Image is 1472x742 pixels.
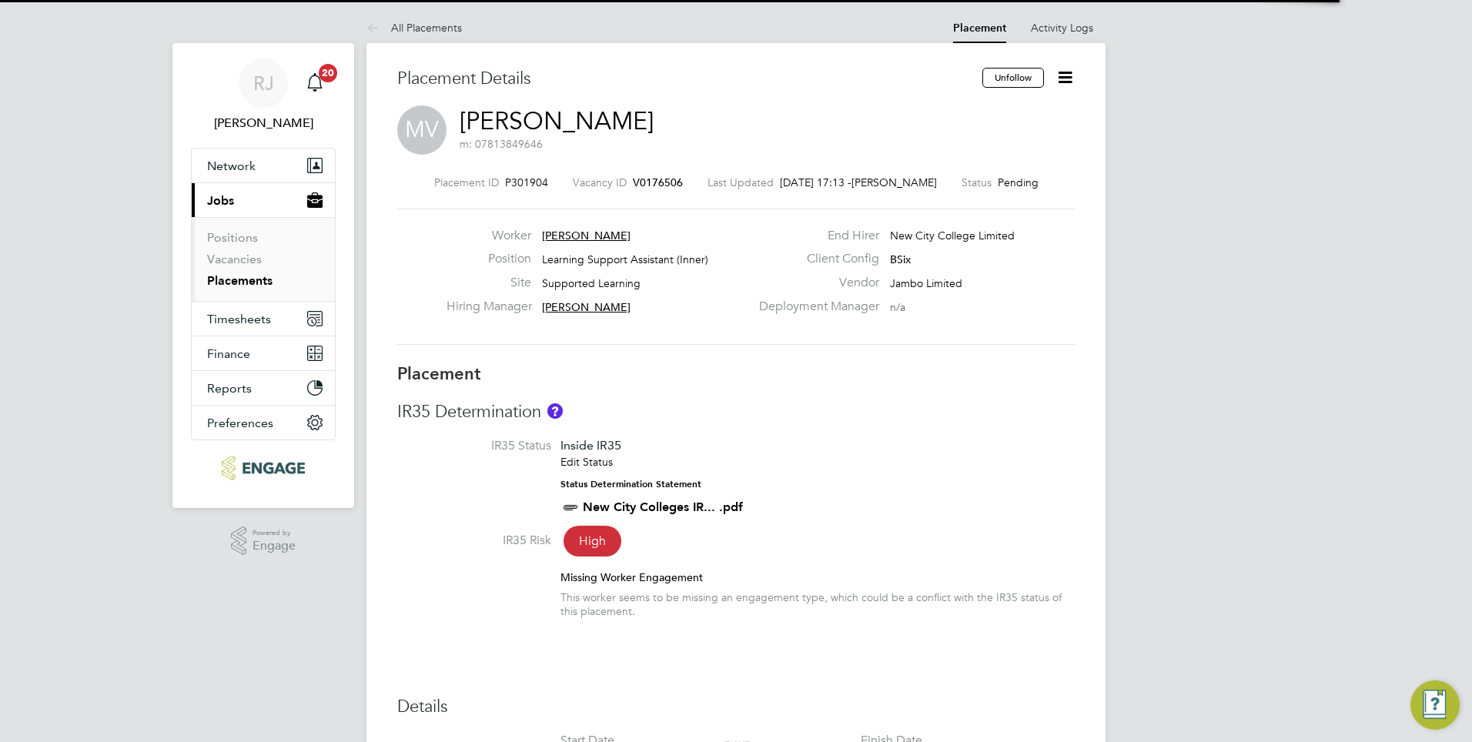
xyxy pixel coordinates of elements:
button: Network [192,149,335,182]
a: Powered byEngage [231,526,296,556]
span: Supported Learning [542,276,641,290]
button: Unfollow [982,68,1044,88]
a: RJ[PERSON_NAME] [191,58,336,132]
h3: Placement Details [397,68,971,90]
div: Missing Worker Engagement [560,570,1075,584]
button: Jobs [192,183,335,217]
label: Hiring Manager [447,299,531,315]
a: Edit Status [560,455,613,469]
span: [DATE] 17:13 - [780,175,851,189]
button: Engage Resource Center [1410,680,1460,730]
span: BSix [890,252,911,266]
button: Reports [192,371,335,405]
img: ncclondon-logo-retina.png [222,456,304,480]
a: New City Colleges IR... .pdf [583,500,743,514]
label: Site [447,275,531,291]
strong: Status Determination Statement [560,479,701,490]
a: Vacancies [207,252,262,266]
span: Powered by [253,526,296,540]
div: Jobs [192,217,335,301]
a: 20 [299,58,330,108]
span: Timesheets [207,312,271,326]
span: High [564,526,621,556]
label: Placement ID [434,175,499,189]
span: 20 [319,64,337,82]
label: Last Updated [708,175,774,189]
b: Placement [397,363,481,384]
label: Client Config [750,251,879,267]
a: All Placements [366,21,462,35]
div: This worker seems to be missing an engagement type, which could be a conflict with the IR35 statu... [560,590,1075,618]
span: [PERSON_NAME] [542,300,631,314]
label: Worker [447,228,531,244]
span: Finance [207,346,250,361]
span: V0176506 [633,175,683,189]
span: New City College Limited [890,229,1015,242]
span: Jobs [207,193,234,208]
label: Vacancy ID [573,175,627,189]
label: End Hirer [750,228,879,244]
button: Preferences [192,406,335,440]
span: Preferences [207,416,273,430]
span: Learning Support Assistant (Inner) [542,252,708,266]
span: Inside IR35 [560,438,621,453]
span: P301904 [505,175,548,189]
span: Network [207,159,256,173]
h3: IR35 Determination [397,401,1075,423]
span: Engage [253,540,296,553]
span: Rachel Johnson [191,114,336,132]
label: Status [962,175,992,189]
label: Position [447,251,531,267]
h3: Details [397,696,1075,718]
label: IR35 Risk [397,533,551,549]
a: Placement [953,22,1006,35]
a: Activity Logs [1031,21,1093,35]
label: IR35 Status [397,438,551,454]
span: n/a [890,300,905,314]
button: Timesheets [192,302,335,336]
label: Vendor [750,275,879,291]
a: [PERSON_NAME] [460,106,654,136]
span: Pending [998,175,1039,189]
span: RJ [253,73,274,93]
span: [PERSON_NAME] [542,229,631,242]
button: Finance [192,336,335,370]
span: Reports [207,381,252,396]
span: Jambo Limited [890,276,962,290]
a: Positions [207,230,258,245]
a: Go to home page [191,456,336,480]
span: [PERSON_NAME] [851,175,937,189]
label: Deployment Manager [750,299,879,315]
a: Placements [207,273,273,288]
span: m: 07813849646 [460,137,543,151]
nav: Main navigation [172,43,354,508]
span: MV [397,105,447,155]
button: About IR35 [547,403,563,419]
